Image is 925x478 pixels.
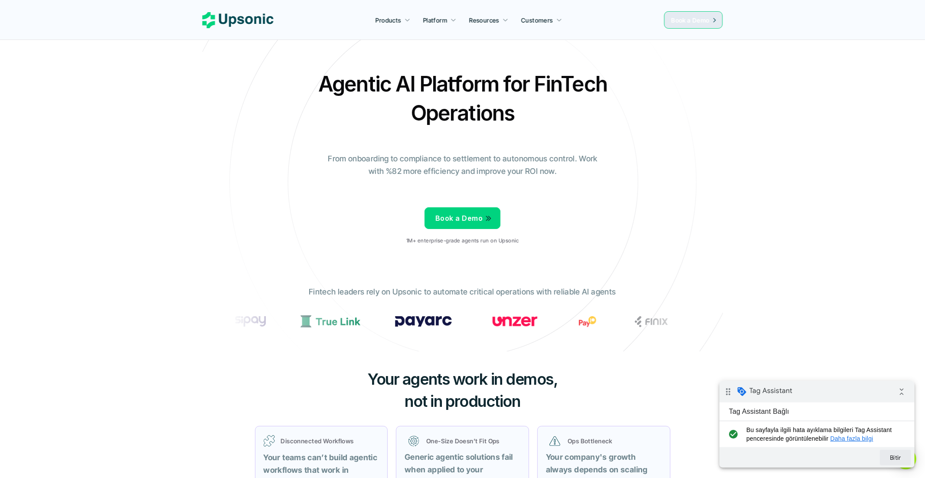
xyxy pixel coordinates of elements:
h2: Agentic AI Platform for FinTech Operations [311,69,614,128]
span: Tag Assistant [30,6,73,14]
a: Daha fazla bilgi [111,54,154,61]
p: Customers [521,16,553,25]
span: Book a Demo [671,16,710,24]
i: check_circle [7,45,21,62]
p: Products [376,16,401,25]
p: Ops Bottleneck [568,436,658,445]
a: Book a Demo [664,11,723,29]
p: From onboarding to compliance to settlement to autonomous control. Work with %82 more efficiency ... [322,153,604,178]
p: Fintech leaders rely on Upsonic to automate critical operations with reliable AI agents [309,286,616,298]
button: Bitir [160,69,192,85]
span: Book a Demo [435,214,483,223]
span: not in production [405,392,520,411]
a: Products [370,12,415,28]
i: Hata ayıklama rozetini daralt [173,2,191,20]
p: Platform [423,16,447,25]
p: Resources [469,16,500,25]
a: Book a Demo [425,207,500,229]
p: One-Size Doesn’t Fit Ops [426,436,516,445]
p: 1M+ enterprise-grade agents run on Upsonic [406,238,519,244]
p: Disconnected Workflows [281,436,379,445]
span: Bu sayfayla ilgili hata ayıklama bilgileri Tag Assistant penceresinde görüntülenebilir [27,45,181,62]
span: Your agents work in demos, [367,370,558,389]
